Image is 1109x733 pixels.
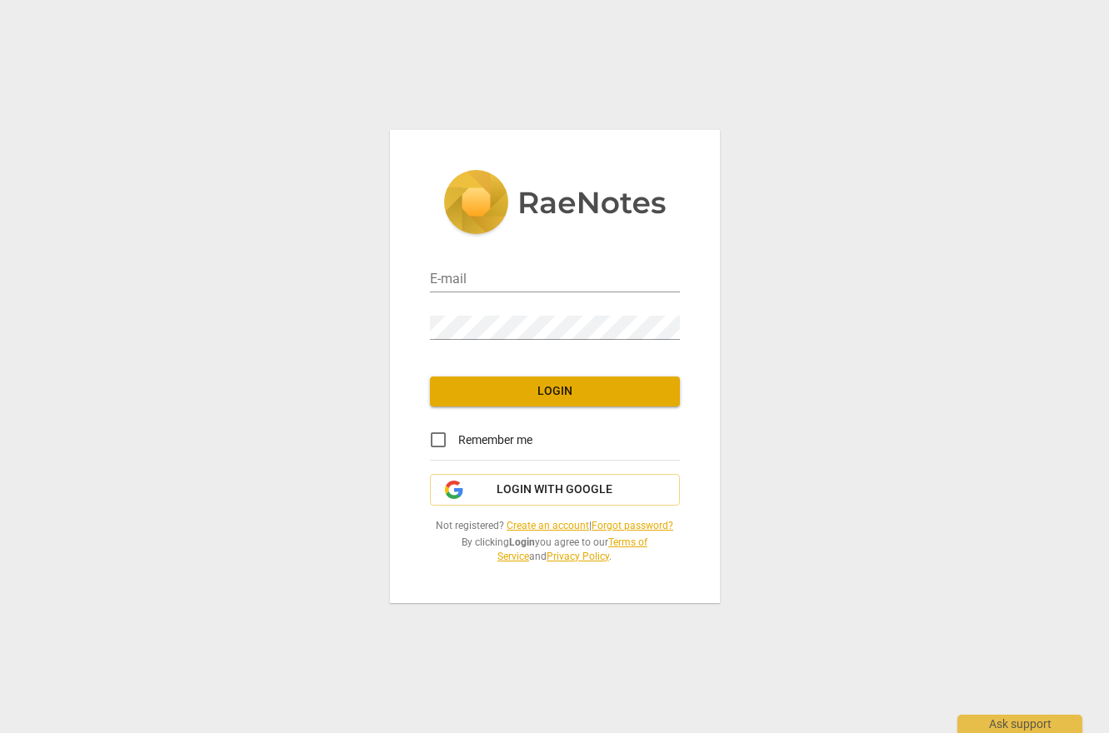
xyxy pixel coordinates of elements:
span: Login with Google [497,481,612,498]
a: Privacy Policy [547,551,609,562]
a: Terms of Service [497,536,647,562]
span: Not registered? | [430,519,680,533]
button: Login [430,376,680,406]
div: Ask support [957,715,1082,733]
span: By clicking you agree to our and . [430,536,680,563]
b: Login [509,536,535,548]
img: 5ac2273c67554f335776073100b6d88f.svg [443,170,667,238]
span: Login [443,383,667,400]
a: Forgot password? [592,520,673,531]
button: Login with Google [430,474,680,506]
a: Create an account [507,520,589,531]
span: Remember me [458,431,532,449]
